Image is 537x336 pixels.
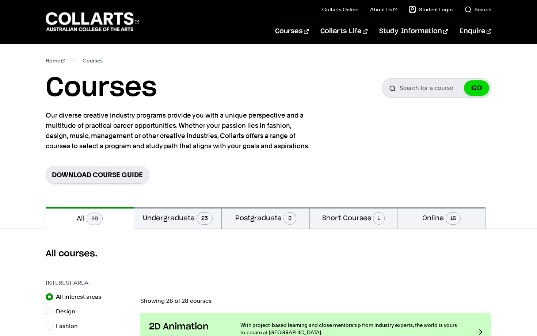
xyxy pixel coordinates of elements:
[464,80,489,96] button: GO
[46,279,133,287] h3: Interest Area
[382,78,491,98] input: Search for a course
[240,321,461,336] p: With project-based learning and close mentorship from industry experts, the world is yours to cre...
[222,207,309,229] button: Postgraduate3
[46,207,134,229] button: All28
[56,306,81,317] label: Design
[283,212,296,225] span: 3
[56,321,84,331] label: Fashion
[46,56,65,66] a: Home
[464,6,491,13] a: Search
[320,19,367,43] a: Collarts Life
[46,11,139,32] div: Go to homepage
[322,6,358,13] a: Collarts Online
[379,19,448,43] a: Study Information
[46,110,312,151] p: Our diverse creative industry programs provide you with a unique perspective and a multitude of p...
[56,292,107,302] label: All interest areas
[310,207,397,229] button: Short Courses1
[275,19,308,43] a: Courses
[140,298,491,304] p: Showing 28 of 28 courses
[46,166,149,184] a: Download Course Guide
[87,213,103,225] span: 28
[46,248,491,260] h2: All courses.
[370,6,397,13] a: About Us
[460,19,491,43] a: Enquire
[446,212,461,225] span: 16
[83,56,103,66] span: Courses
[134,207,222,229] button: Undergraduate25
[149,321,226,332] h3: 2D Animation
[46,72,157,104] h1: Courses
[397,207,485,229] button: Online16
[197,212,213,225] span: 25
[373,212,385,225] span: 1
[409,6,453,13] a: Student Login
